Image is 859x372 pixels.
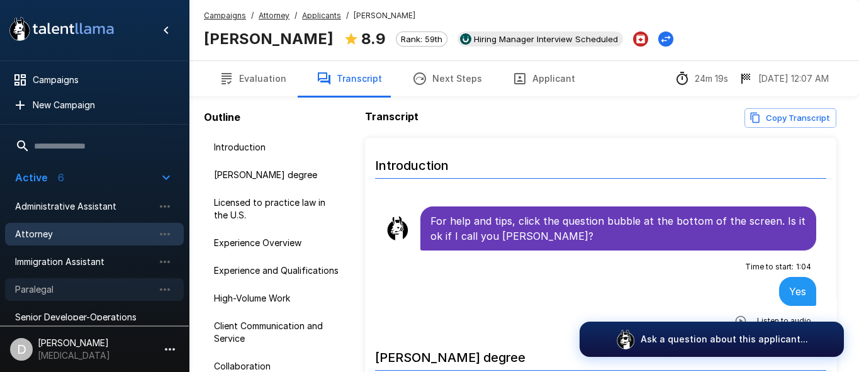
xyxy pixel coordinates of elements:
[204,136,350,159] div: Introduction
[361,30,386,48] b: 8.9
[214,196,340,222] span: Licensed to practice law in the U.S.
[633,31,648,47] button: Archive Applicant
[497,61,590,96] button: Applicant
[789,284,806,299] p: Yes
[204,259,350,282] div: Experience and Qualifications
[758,72,829,85] p: [DATE] 12:07 AM
[214,264,340,277] span: Experience and Qualifications
[641,333,808,346] p: Ask a question about this applicant...
[430,213,806,244] p: For help and tips, click the question bubble at the bottom of the screen. Is it ok if I call you ...
[204,287,350,310] div: High-Volume Work
[301,61,397,96] button: Transcript
[204,164,350,186] div: [PERSON_NAME] degree
[460,33,471,45] img: ukg_logo.jpeg
[469,34,623,44] span: Hiring Manager Interview Scheduled
[214,141,340,154] span: Introduction
[214,292,340,305] span: High-Volume Work
[204,30,334,48] b: [PERSON_NAME]
[365,110,418,123] b: Transcript
[346,9,349,22] span: /
[745,261,794,273] span: Time to start :
[397,61,497,96] button: Next Steps
[204,11,246,20] u: Campaigns
[738,71,829,86] div: The date and time when the interview was completed
[214,169,340,181] span: [PERSON_NAME] degree
[214,237,340,249] span: Experience Overview
[615,329,636,349] img: logo_glasses@2x.png
[204,315,350,350] div: Client Communication and Service
[658,31,673,47] button: Change Stage
[214,320,340,345] span: Client Communication and Service
[744,108,836,128] button: Copy Transcript
[458,31,623,47] div: View profile in UKG
[302,11,341,20] u: Applicants
[259,11,289,20] u: Attorney
[204,191,350,227] div: Licensed to practice law in the U.S.
[757,315,811,327] span: Listen to audio
[204,111,240,123] b: Outline
[295,9,297,22] span: /
[675,71,728,86] div: The time between starting and completing the interview
[695,72,728,85] p: 24m 19s
[796,261,811,273] span: 1 : 04
[375,145,826,179] h6: Introduction
[251,9,254,22] span: /
[375,337,826,371] h6: [PERSON_NAME] degree
[385,216,410,241] img: llama_clean.png
[354,9,415,22] span: [PERSON_NAME]
[204,232,350,254] div: Experience Overview
[204,61,301,96] button: Evaluation
[580,322,844,357] button: Ask a question about this applicant...
[396,34,447,44] span: Rank: 59th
